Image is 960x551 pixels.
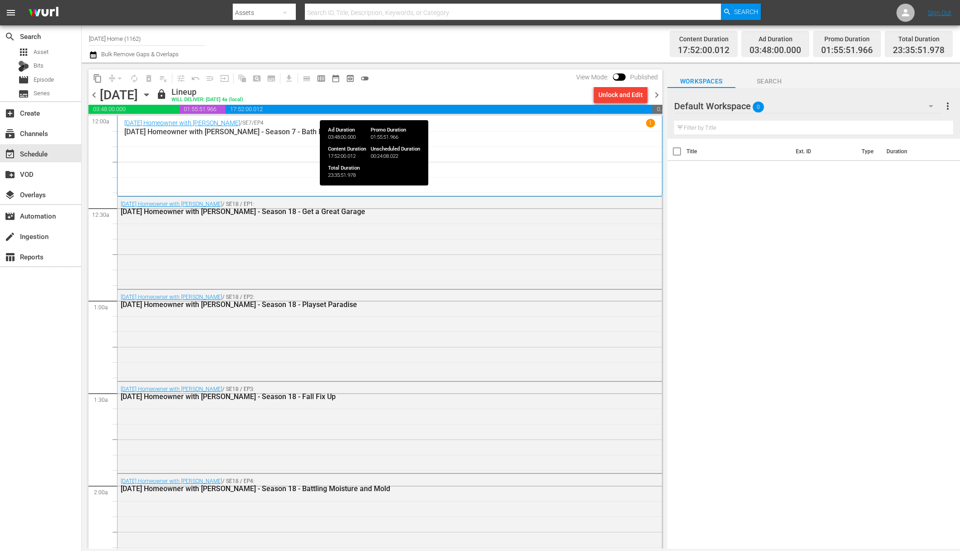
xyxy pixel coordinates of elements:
span: Asset [34,48,49,57]
span: Channels [5,128,15,139]
span: Ingestion [5,231,15,242]
span: Search [734,4,758,20]
span: content_copy [93,74,102,83]
span: Automation [5,211,15,222]
span: Bulk Remove Gaps & Overlaps [100,51,179,58]
a: [DATE] Homeowner with [PERSON_NAME] [124,119,240,127]
a: [DATE] Homeowner with [PERSON_NAME] [121,201,222,207]
a: [DATE] Homeowner with [PERSON_NAME] [121,294,222,300]
span: 03:48:00.000 [749,45,801,56]
span: 24 hours Lineup View is OFF [358,71,372,86]
span: Bits [34,61,44,70]
th: Title [686,139,791,164]
div: Unlock and Edit [598,87,643,103]
p: 1 [649,120,652,126]
p: [DATE] Homeowner with [PERSON_NAME] - Season 7 - Bath Rebuild [124,127,655,136]
span: 03:48:00.000 [88,105,179,114]
span: Published [626,73,662,81]
span: preview_outlined [346,74,355,83]
span: chevron_left [88,89,100,101]
span: chevron_right [651,89,662,101]
span: Week Calendar View [314,71,328,86]
span: Workspaces [667,76,735,87]
span: Search [735,76,803,87]
span: calendar_view_week_outlined [317,74,326,83]
span: Create [5,108,15,119]
div: [DATE] Homeowner with [PERSON_NAME] - Season 18 - Get a Great Garage [121,207,608,216]
div: / SE18 / EP3: [121,386,608,401]
span: 00:24:08.022 [652,105,662,114]
span: 0 [753,98,764,117]
span: date_range_outlined [331,74,340,83]
a: [DATE] Homeowner with [PERSON_NAME] [121,386,222,392]
span: Series [34,89,50,98]
th: Ext. ID [790,139,856,164]
div: Promo Duration [821,33,873,45]
div: Total Duration [893,33,945,45]
div: [DATE] Homeowner with [PERSON_NAME] - Season 18 - Battling Moisture and Mold [121,484,608,493]
div: [DATE] Homeowner with [PERSON_NAME] - Season 18 - Playset Paradise [121,300,608,309]
span: 23:35:51.978 [893,45,945,56]
a: Sign Out [928,9,951,16]
div: / SE18 / EP4: [121,478,608,493]
span: more_vert [942,101,953,112]
span: Toggle to switch from Published to Draft view. [613,73,619,80]
span: Reports [5,252,15,263]
span: VOD [5,169,15,180]
span: 01:55:51.966 [821,45,873,56]
div: Content Duration [678,33,730,45]
span: Overlays [5,190,15,200]
span: 01:55:51.966 [179,105,225,114]
th: Duration [881,139,936,164]
span: Remove Gaps & Overlaps [105,71,127,86]
span: View Mode: [572,73,613,81]
span: toggle_off [360,74,369,83]
div: / SE18 / EP2: [121,294,608,309]
img: ans4CAIJ8jUAAAAAAAAAAAAAAAAAAAAAAAAgQb4GAAAAAAAAAAAAAAAAAAAAAAAAJMjXAAAAAAAAAAAAAAAAAAAAAAAAgAT5G... [22,2,65,24]
div: / SE18 / EP1: [121,201,608,216]
div: Default Workspace [674,93,942,119]
span: View Backup [343,71,358,86]
span: Search [5,31,15,42]
button: Search [721,4,761,20]
div: [DATE] [100,88,138,102]
p: / [240,120,242,126]
span: Asset [18,47,29,58]
div: Ad Duration [749,33,801,45]
th: Type [856,139,881,164]
span: 17:52:00.012 [678,45,730,56]
p: EP4 [254,120,264,126]
button: more_vert [942,95,953,117]
span: 17:52:00.012 [225,105,652,114]
a: [DATE] Homeowner with [PERSON_NAME] [121,478,222,484]
span: Series [18,88,29,99]
span: Episode [34,75,54,84]
p: SE7 / [242,120,254,126]
span: Schedule [5,149,15,160]
div: [DATE] Homeowner with [PERSON_NAME] - Season 18 - Fall Fix Up [121,392,608,401]
span: Refresh All Search Blocks [232,69,250,87]
button: Unlock and Edit [594,87,647,103]
span: lock [156,89,167,100]
span: Episode [18,74,29,85]
div: Bits [18,61,29,72]
span: menu [5,7,16,18]
span: Create Search Block [250,71,264,86]
div: Lineup [171,87,243,97]
div: WILL DELIVER: [DATE] 4a (local) [171,97,243,103]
